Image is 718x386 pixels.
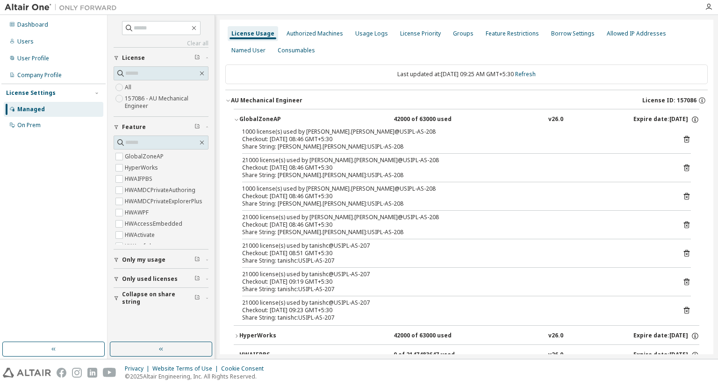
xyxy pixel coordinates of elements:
[242,278,668,286] div: Checkout: [DATE] 09:19 GMT+5:30
[114,269,208,289] button: Only used licenses
[242,214,668,221] div: 21000 license(s) used by [PERSON_NAME].[PERSON_NAME]@USIPL-AS-208
[633,115,699,124] div: Expire date: [DATE]
[6,89,56,97] div: License Settings
[125,372,269,380] p: © 2025 Altair Engineering, Inc. All Rights Reserved.
[114,250,208,270] button: Only my usage
[548,115,563,124] div: v26.0
[194,256,200,264] span: Clear filter
[239,351,323,359] div: HWAIFPBS
[242,307,668,314] div: Checkout: [DATE] 09:23 GMT+5:30
[242,257,668,264] div: Share String: tanishc:USIPL-AS-207
[17,38,34,45] div: Users
[125,162,160,173] label: HyperWorks
[242,128,668,136] div: 1000 license(s) used by [PERSON_NAME].[PERSON_NAME]@USIPL-AS-208
[87,368,97,378] img: linkedin.svg
[17,55,49,62] div: User Profile
[394,115,478,124] div: 42000 of 63000 used
[242,221,668,229] div: Checkout: [DATE] 08:46 GMT+5:30
[122,54,145,62] span: License
[242,172,668,179] div: Share String: [PERSON_NAME].[PERSON_NAME]:USIPL-AS-208
[239,332,323,340] div: HyperWorks
[486,30,539,37] div: Feature Restrictions
[225,64,708,84] div: Last updated at: [DATE] 09:25 AM GMT+5:30
[3,368,51,378] img: altair_logo.svg
[242,200,668,207] div: Share String: [PERSON_NAME].[PERSON_NAME]:USIPL-AS-208
[633,332,699,340] div: Expire date: [DATE]
[242,242,668,250] div: 21000 license(s) used by tanishc@USIPL-AS-207
[548,351,563,359] div: v26.0
[234,109,699,130] button: GlobalZoneAP42000 of 63000 usedv26.0Expire date:[DATE]
[17,122,41,129] div: On Prem
[242,250,668,257] div: Checkout: [DATE] 08:51 GMT+5:30
[633,351,699,359] div: Expire date: [DATE]
[242,229,668,236] div: Share String: [PERSON_NAME].[PERSON_NAME]:USIPL-AS-208
[125,151,165,162] label: GlobalZoneAP
[17,21,48,29] div: Dashboard
[72,368,82,378] img: instagram.svg
[125,196,204,207] label: HWAMDCPrivateExplorerPlus
[231,30,274,37] div: License Usage
[17,106,45,113] div: Managed
[548,332,563,340] div: v26.0
[194,294,200,302] span: Clear filter
[239,115,323,124] div: GlobalZoneAP
[125,229,157,241] label: HWActivate
[125,241,155,252] label: HWAcufwh
[114,48,208,68] button: License
[125,82,133,93] label: All
[453,30,474,37] div: Groups
[122,256,165,264] span: Only my usage
[114,40,208,47] a: Clear all
[231,47,266,54] div: Named User
[114,288,208,308] button: Collapse on share string
[239,345,699,365] button: HWAIFPBS0 of 2147483647 usedv26.0Expire date:[DATE]
[194,123,200,131] span: Clear filter
[122,123,146,131] span: Feature
[122,291,194,306] span: Collapse on share string
[125,365,152,372] div: Privacy
[515,70,536,78] a: Refresh
[17,71,62,79] div: Company Profile
[242,143,668,150] div: Share String: [PERSON_NAME].[PERSON_NAME]:USIPL-AS-208
[394,351,478,359] div: 0 of 2147483647 used
[231,97,302,104] div: AU Mechanical Engineer
[125,93,208,112] label: 157086 - AU Mechanical Engineer
[242,286,668,293] div: Share String: tanishc:USIPL-AS-207
[242,271,668,278] div: 21000 license(s) used by tanishc@USIPL-AS-207
[194,275,200,283] span: Clear filter
[242,157,668,164] div: 21000 license(s) used by [PERSON_NAME].[PERSON_NAME]@USIPL-AS-208
[242,136,668,143] div: Checkout: [DATE] 08:46 GMT+5:30
[242,164,668,172] div: Checkout: [DATE] 08:46 GMT+5:30
[125,185,197,196] label: HWAMDCPrivateAuthoring
[221,365,269,372] div: Cookie Consent
[242,299,668,307] div: 21000 license(s) used by tanishc@USIPL-AS-207
[607,30,666,37] div: Allowed IP Addresses
[355,30,388,37] div: Usage Logs
[642,97,696,104] span: License ID: 157086
[242,314,668,322] div: Share String: tanishc:USIPL-AS-207
[551,30,595,37] div: Borrow Settings
[125,173,154,185] label: HWAIFPBS
[278,47,315,54] div: Consumables
[114,117,208,137] button: Feature
[394,332,478,340] div: 42000 of 63000 used
[125,218,184,229] label: HWAccessEmbedded
[125,207,151,218] label: HWAWPF
[400,30,441,37] div: License Priority
[225,90,708,111] button: AU Mechanical EngineerLicense ID: 157086
[234,326,699,346] button: HyperWorks42000 of 63000 usedv26.0Expire date:[DATE]
[287,30,343,37] div: Authorized Machines
[242,185,668,193] div: 1000 license(s) used by [PERSON_NAME].[PERSON_NAME]@USIPL-AS-208
[152,365,221,372] div: Website Terms of Use
[242,193,668,200] div: Checkout: [DATE] 08:46 GMT+5:30
[103,368,116,378] img: youtube.svg
[5,3,122,12] img: Altair One
[122,275,178,283] span: Only used licenses
[194,54,200,62] span: Clear filter
[57,368,66,378] img: facebook.svg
